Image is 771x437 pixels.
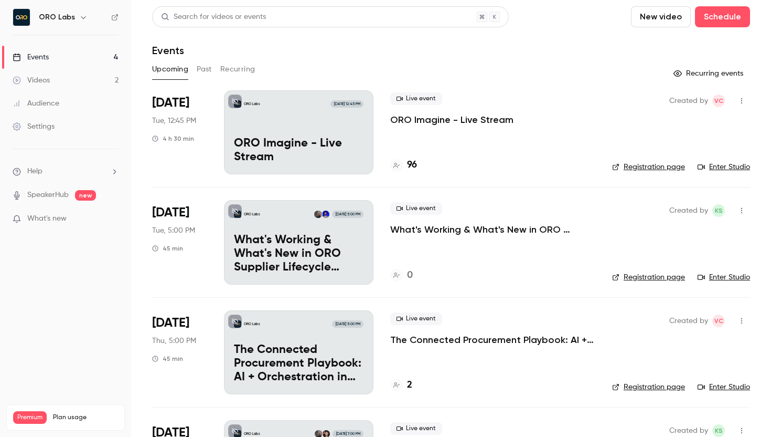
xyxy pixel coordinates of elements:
div: Search for videos or events [161,12,266,23]
button: Recurring events [669,65,750,82]
a: 96 [390,158,417,172]
a: ORO Imagine - Live Stream [390,113,513,126]
span: [DATE] [152,204,189,221]
span: Live event [390,313,442,325]
div: Oct 7 Tue, 12:45 PM (Europe/Amsterdam) [152,90,207,174]
span: Help [27,166,42,177]
h6: ORO Labs [39,12,75,23]
span: Kelli Stanley [712,424,725,437]
span: VC [714,95,723,107]
span: [DATE] [152,315,189,331]
div: 45 min [152,244,183,253]
p: What's Working & What's New in ORO Supplier Lifecycle Mangement [234,234,363,274]
span: Premium [13,411,47,424]
a: What's Working & What's New in ORO Supplier Lifecycle MangementORO LabsHrishi KaikiniKelli Stanle... [224,200,373,284]
p: ORO Labs [244,321,260,327]
img: Hrishi Kaikini [322,211,329,218]
p: ORO Labs [244,431,260,436]
button: Recurring [220,61,255,78]
button: Upcoming [152,61,188,78]
span: VC [714,315,723,327]
span: Vlad Croitoru [712,315,725,327]
p: ORO Labs [244,212,260,217]
span: [DATE] [152,95,189,111]
span: [DATE] 5:00 PM [332,211,363,218]
span: Created by [669,424,708,437]
span: What's new [27,213,67,224]
a: 0 [390,268,413,283]
span: Plan usage [53,413,118,422]
a: What's Working & What's New in ORO Supplier Lifecycle Mangement [390,223,595,236]
span: new [75,190,96,201]
iframe: Noticeable Trigger [106,214,119,224]
a: Registration page [612,272,685,283]
a: Enter Studio [698,272,750,283]
div: Videos [13,75,50,86]
span: [DATE] 12:45 PM [330,100,363,108]
span: Vlad Croitoru [712,95,725,107]
a: The Connected Procurement Playbook: AI + Orchestration in ActionORO Labs[DATE] 5:00 PMThe Connect... [224,310,373,394]
span: Tue, 12:45 PM [152,116,196,126]
a: The Connected Procurement Playbook: AI + Orchestration in Action [390,334,595,346]
p: ORO Imagine - Live Stream [234,137,363,164]
a: ORO Imagine - Live StreamORO Labs[DATE] 12:45 PMORO Imagine - Live Stream [224,90,373,174]
p: ORO Labs [244,101,260,107]
a: Registration page [612,162,685,172]
h1: Events [152,44,184,57]
h4: 96 [407,158,417,172]
div: 45 min [152,355,183,363]
span: Live event [390,202,442,215]
span: Created by [669,95,708,107]
span: Created by [669,315,708,327]
span: KS [715,424,723,437]
span: Live event [390,92,442,105]
div: Audience [13,98,59,109]
div: 4 h 30 min [152,134,194,143]
li: help-dropdown-opener [13,166,119,177]
span: Thu, 5:00 PM [152,336,196,346]
div: Oct 14 Tue, 10:00 AM (America/Chicago) [152,200,207,284]
span: Created by [669,204,708,217]
h4: 0 [407,268,413,283]
a: Enter Studio [698,162,750,172]
span: KS [715,204,723,217]
span: Tue, 5:00 PM [152,225,195,236]
button: New video [631,6,691,27]
span: Kelli Stanley [712,204,725,217]
div: Events [13,52,49,63]
div: Settings [13,121,55,132]
a: Enter Studio [698,382,750,392]
span: [DATE] 5:00 PM [332,320,363,328]
img: ORO Labs [13,9,30,26]
button: Past [197,61,212,78]
img: Kelli Stanley [314,211,322,218]
a: Registration page [612,382,685,392]
span: Live event [390,422,442,435]
h4: 2 [407,378,412,392]
button: Schedule [695,6,750,27]
a: SpeakerHub [27,190,69,201]
a: 2 [390,378,412,392]
div: Oct 16 Thu, 11:00 AM (America/Detroit) [152,310,207,394]
p: The Connected Procurement Playbook: AI + Orchestration in Action [234,344,363,384]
